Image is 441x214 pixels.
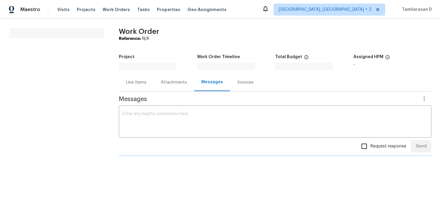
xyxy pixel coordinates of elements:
b: Reference: [119,37,141,41]
span: Projects [77,7,95,13]
div: N/A [119,36,431,42]
span: The total cost of line items that have been proposed by Opendoor. This sum includes line items th... [304,55,309,63]
span: [GEOGRAPHIC_DATA], [GEOGRAPHIC_DATA] + 2 [279,7,371,13]
span: Properties [157,7,180,13]
h5: Work Order Timeline [197,55,240,59]
span: Tamilarasan D [400,7,432,13]
span: Work Order [119,28,159,35]
span: The hpm assigned to this work order. [385,55,390,63]
span: Work Orders [103,7,130,13]
h5: Project [119,55,134,59]
span: Maestro [20,7,40,13]
span: Visits [57,7,70,13]
div: Invoices [237,79,253,85]
div: Messages [201,79,223,85]
span: Messages [119,96,417,102]
span: Request response [370,143,406,150]
h5: Total Budget [275,55,302,59]
div: Attachments [161,79,187,85]
span: Tasks [137,7,150,12]
span: Geo Assignments [187,7,226,13]
div: Line Items [126,79,146,85]
div: - [353,63,432,67]
h5: Assigned HPM [353,55,383,59]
